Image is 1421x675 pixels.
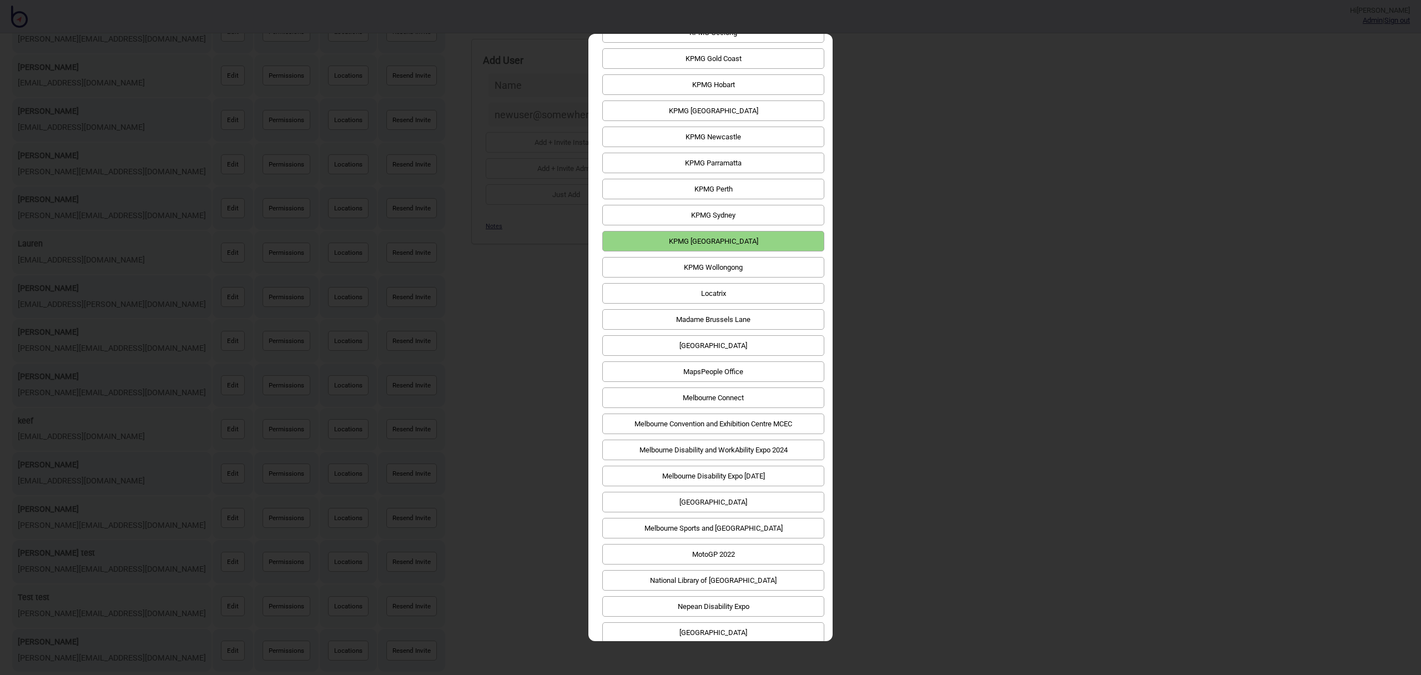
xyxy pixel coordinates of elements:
button: Melbourne Sports and [GEOGRAPHIC_DATA] [602,518,824,538]
button: KPMG Parramatta [602,153,824,173]
button: KPMG [GEOGRAPHIC_DATA] [602,231,824,251]
button: KPMG [GEOGRAPHIC_DATA] [602,100,824,121]
button: MapsPeople Office [602,361,824,382]
button: KPMG Sydney [602,205,824,225]
button: Melbourne Disability and WorkAbility Expo 2024 [602,440,824,460]
button: MotoGP 2022 [602,544,824,565]
button: KPMG Hobart [602,74,824,95]
button: Melbourne Connect [602,387,824,408]
button: KPMG Newcastle [602,127,824,147]
button: Locatrix [602,283,824,304]
button: Melbourne Convention and Exhibition Centre MCEC [602,414,824,434]
button: KPMG Gold Coast [602,48,824,69]
button: Melbourne Disability Expo [DATE] [602,466,824,486]
button: [GEOGRAPHIC_DATA] [602,492,824,512]
button: [GEOGRAPHIC_DATA] [602,335,824,356]
button: National Library of [GEOGRAPHIC_DATA] [602,570,824,591]
button: [GEOGRAPHIC_DATA] [602,622,824,643]
button: KPMG Perth [602,179,824,199]
button: Nepean Disability Expo [602,596,824,617]
button: KPMG Wollongong [602,257,824,278]
button: Madame Brussels Lane [602,309,824,330]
